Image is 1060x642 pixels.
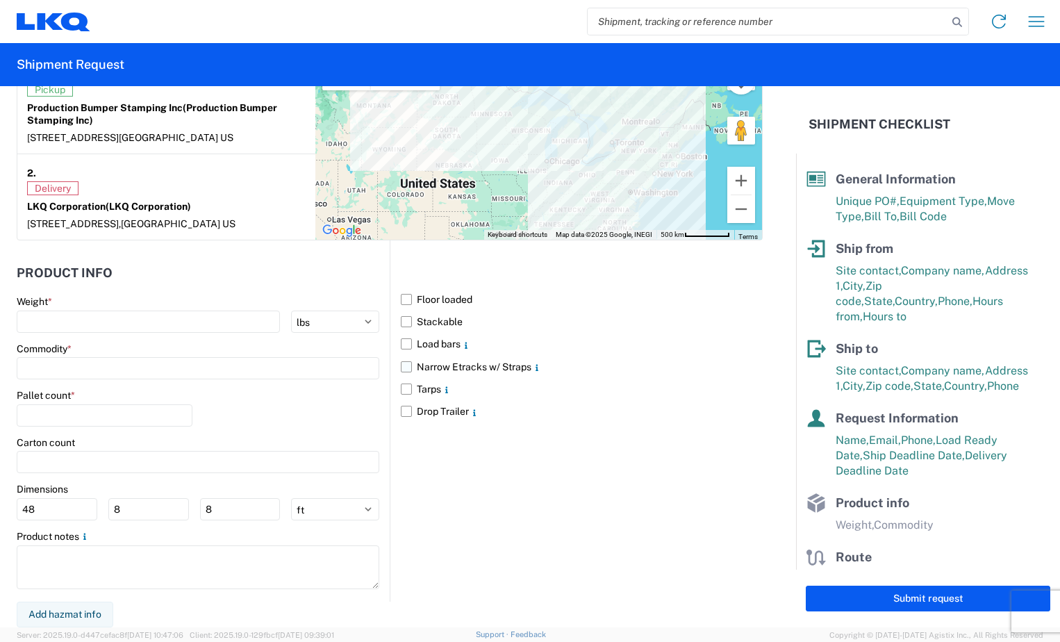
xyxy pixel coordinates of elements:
[17,436,75,449] label: Carton count
[319,222,365,240] a: Open this area in Google Maps (opens a new window)
[661,231,684,238] span: 500 km
[863,449,965,462] span: Ship Deadline Date,
[27,181,78,195] span: Delivery
[17,530,90,543] label: Product notes
[319,222,365,240] img: Google
[119,132,233,143] span: [GEOGRAPHIC_DATA] US
[809,116,950,133] h2: Shipment Checklist
[987,379,1019,393] span: Phone
[17,266,113,280] h2: Product Info
[944,379,987,393] span: Country,
[836,172,956,186] span: General Information
[27,102,277,126] span: (Production Bumper Stamping Inc)
[127,631,183,639] span: [DATE] 10:47:06
[27,164,36,181] strong: 2.
[727,117,755,145] button: Drag Pegman onto the map to open Street View
[556,231,652,238] span: Map data ©2025 Google, INEGI
[401,311,763,333] label: Stackable
[836,495,909,510] span: Product info
[476,630,511,639] a: Support
[511,630,546,639] a: Feedback
[836,550,872,564] span: Route
[843,379,866,393] span: City,
[829,629,1043,641] span: Copyright © [DATE]-[DATE] Agistix Inc., All Rights Reserved
[864,295,895,308] span: State,
[121,218,235,229] span: [GEOGRAPHIC_DATA] US
[843,279,866,293] span: City,
[656,230,734,240] button: Map Scale: 500 km per 62 pixels
[836,341,878,356] span: Ship to
[17,602,113,627] button: Add hazmat info
[17,295,52,308] label: Weight
[401,378,763,400] label: Tarps
[836,264,901,277] span: Site contact,
[488,230,547,240] button: Keyboard shortcuts
[17,343,72,355] label: Commodity
[863,310,906,323] span: Hours to
[401,288,763,311] label: Floor loaded
[874,518,934,532] span: Commodity
[836,241,893,256] span: Ship from
[190,631,334,639] span: Client: 2025.19.0-129fbcf
[278,631,334,639] span: [DATE] 09:39:01
[836,434,869,447] span: Name,
[900,210,947,223] span: Bill Code
[17,483,68,495] label: Dimensions
[27,218,121,229] span: [STREET_ADDRESS],
[17,389,75,402] label: Pallet count
[901,434,936,447] span: Phone,
[588,8,947,35] input: Shipment, tracking or reference number
[17,56,124,73] h2: Shipment Request
[836,411,959,425] span: Request Information
[108,498,189,520] input: W
[901,364,985,377] span: Company name,
[913,379,944,393] span: State,
[27,102,277,126] strong: Production Bumper Stamping Inc
[806,586,1050,611] button: Submit request
[836,518,874,532] span: Weight,
[106,201,191,212] span: (LKQ Corporation)
[738,233,758,240] a: Terms
[727,195,755,223] button: Zoom out
[200,498,281,520] input: H
[401,333,763,355] label: Load bars
[900,195,987,208] span: Equipment Type,
[17,631,183,639] span: Server: 2025.19.0-d447cefac8f
[836,364,901,377] span: Site contact,
[864,210,900,223] span: Bill To,
[17,498,97,520] input: L
[27,132,119,143] span: [STREET_ADDRESS]
[401,356,763,378] label: Narrow Etracks w/ Straps
[27,201,191,212] strong: LKQ Corporation
[895,295,938,308] span: Country,
[901,264,985,277] span: Company name,
[869,434,901,447] span: Email,
[866,379,913,393] span: Zip code,
[938,295,972,308] span: Phone,
[836,195,900,208] span: Unique PO#,
[401,400,763,422] label: Drop Trailer
[27,83,73,97] span: Pickup
[727,167,755,195] button: Zoom in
